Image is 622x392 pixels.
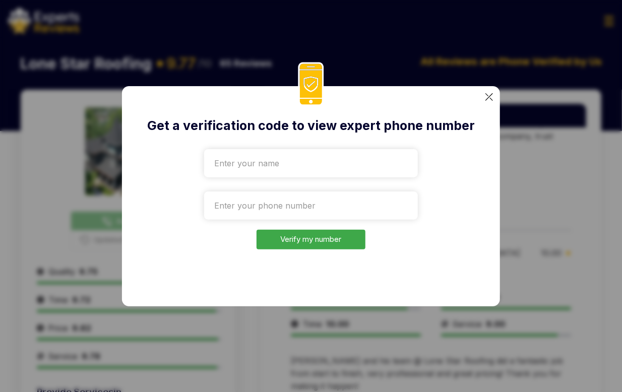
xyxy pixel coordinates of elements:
button: Verify my number [257,230,365,249]
input: Enter your phone number [204,191,418,220]
img: phoneIcon [298,62,324,107]
h2: Get a verification code to view expert phone number [145,116,477,136]
img: categoryImgae [485,93,493,101]
input: Enter your name [204,149,418,177]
